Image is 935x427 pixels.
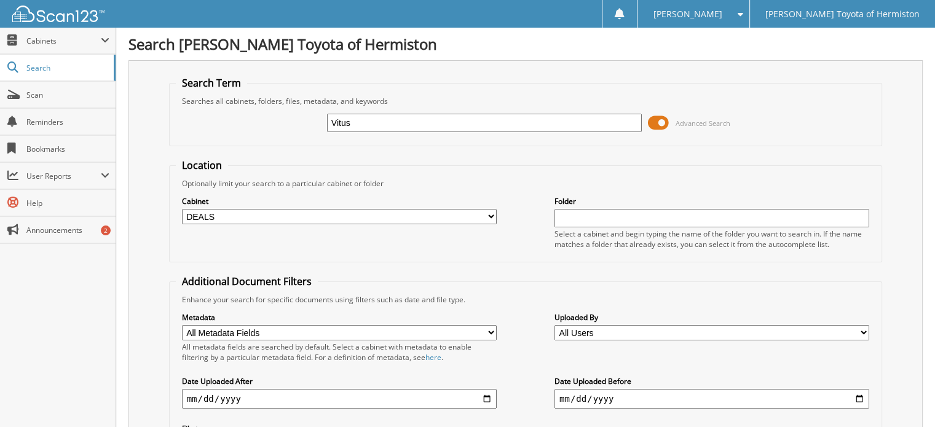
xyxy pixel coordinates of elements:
[26,63,108,73] span: Search
[765,10,920,18] span: [PERSON_NAME] Toyota of Hermiston
[26,36,101,46] span: Cabinets
[182,196,497,206] label: Cabinet
[128,34,923,54] h1: Search [PERSON_NAME] Toyota of Hermiston
[182,389,497,409] input: start
[554,229,869,249] div: Select a cabinet and begin typing the name of the folder you want to search in. If the name match...
[554,196,869,206] label: Folder
[26,144,109,154] span: Bookmarks
[12,6,105,22] img: scan123-logo-white.svg
[182,342,497,362] div: All metadata fields are searched by default. Select a cabinet with metadata to enable filtering b...
[176,275,318,288] legend: Additional Document Filters
[554,312,869,323] label: Uploaded By
[425,352,441,362] a: here
[26,90,109,100] span: Scan
[182,376,497,386] label: Date Uploaded After
[176,178,876,189] div: Optionally limit your search to a particular cabinet or folder
[653,10,722,18] span: [PERSON_NAME]
[554,389,869,409] input: end
[26,225,109,235] span: Announcements
[554,376,869,386] label: Date Uploaded Before
[176,159,228,172] legend: Location
[874,368,935,427] iframe: Chat Widget
[182,312,497,323] label: Metadata
[176,76,247,90] legend: Search Term
[26,198,109,208] span: Help
[176,96,876,106] div: Searches all cabinets, folders, files, metadata, and keywords
[26,117,109,127] span: Reminders
[676,119,730,128] span: Advanced Search
[101,225,111,235] div: 2
[26,171,101,181] span: User Reports
[176,294,876,305] div: Enhance your search for specific documents using filters such as date and file type.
